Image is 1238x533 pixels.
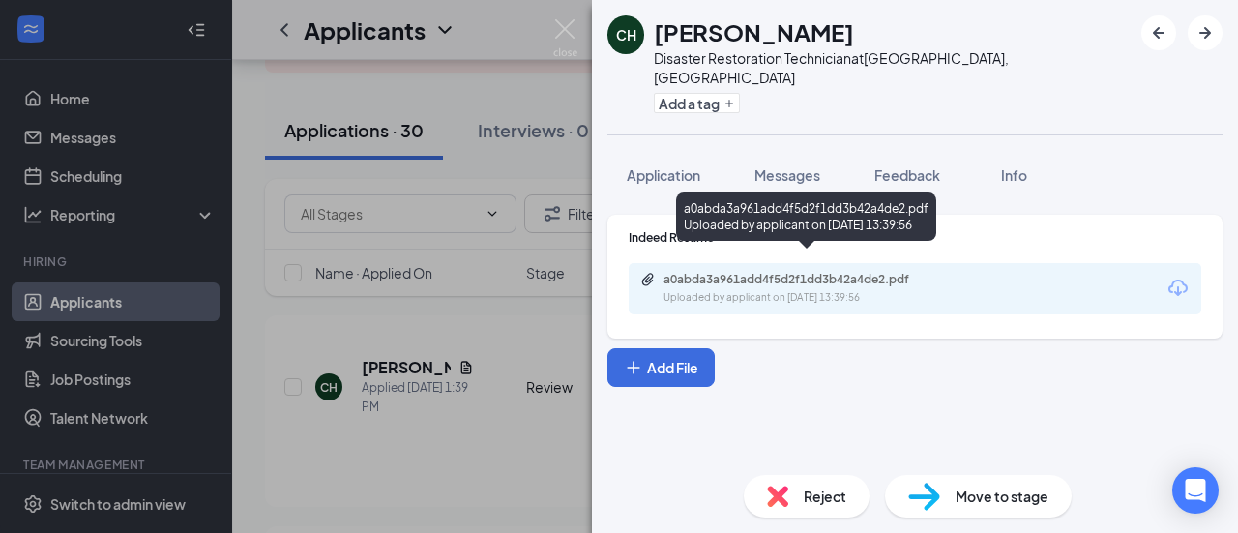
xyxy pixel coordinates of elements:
[1001,166,1027,184] span: Info
[607,348,715,387] button: Add FilePlus
[1172,467,1219,514] div: Open Intercom Messenger
[874,166,940,184] span: Feedback
[1194,21,1217,44] svg: ArrowRight
[663,272,934,287] div: a0abda3a961add4f5d2f1dd3b42a4de2.pdf
[1166,277,1190,300] svg: Download
[654,15,854,48] h1: [PERSON_NAME]
[640,272,656,287] svg: Paperclip
[956,486,1048,507] span: Move to stage
[654,48,1132,87] div: Disaster Restoration Technician at [GEOGRAPHIC_DATA], [GEOGRAPHIC_DATA]
[663,290,954,306] div: Uploaded by applicant on [DATE] 13:39:56
[1141,15,1176,50] button: ArrowLeftNew
[654,93,740,113] button: PlusAdd a tag
[754,166,820,184] span: Messages
[1147,21,1170,44] svg: ArrowLeftNew
[616,25,636,44] div: CH
[723,98,735,109] svg: Plus
[627,166,700,184] span: Application
[640,272,954,306] a: Paperclipa0abda3a961add4f5d2f1dd3b42a4de2.pdfUploaded by applicant on [DATE] 13:39:56
[629,229,1201,246] div: Indeed Resume
[804,486,846,507] span: Reject
[676,192,936,241] div: a0abda3a961add4f5d2f1dd3b42a4de2.pdf Uploaded by applicant on [DATE] 13:39:56
[624,358,643,377] svg: Plus
[1188,15,1223,50] button: ArrowRight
